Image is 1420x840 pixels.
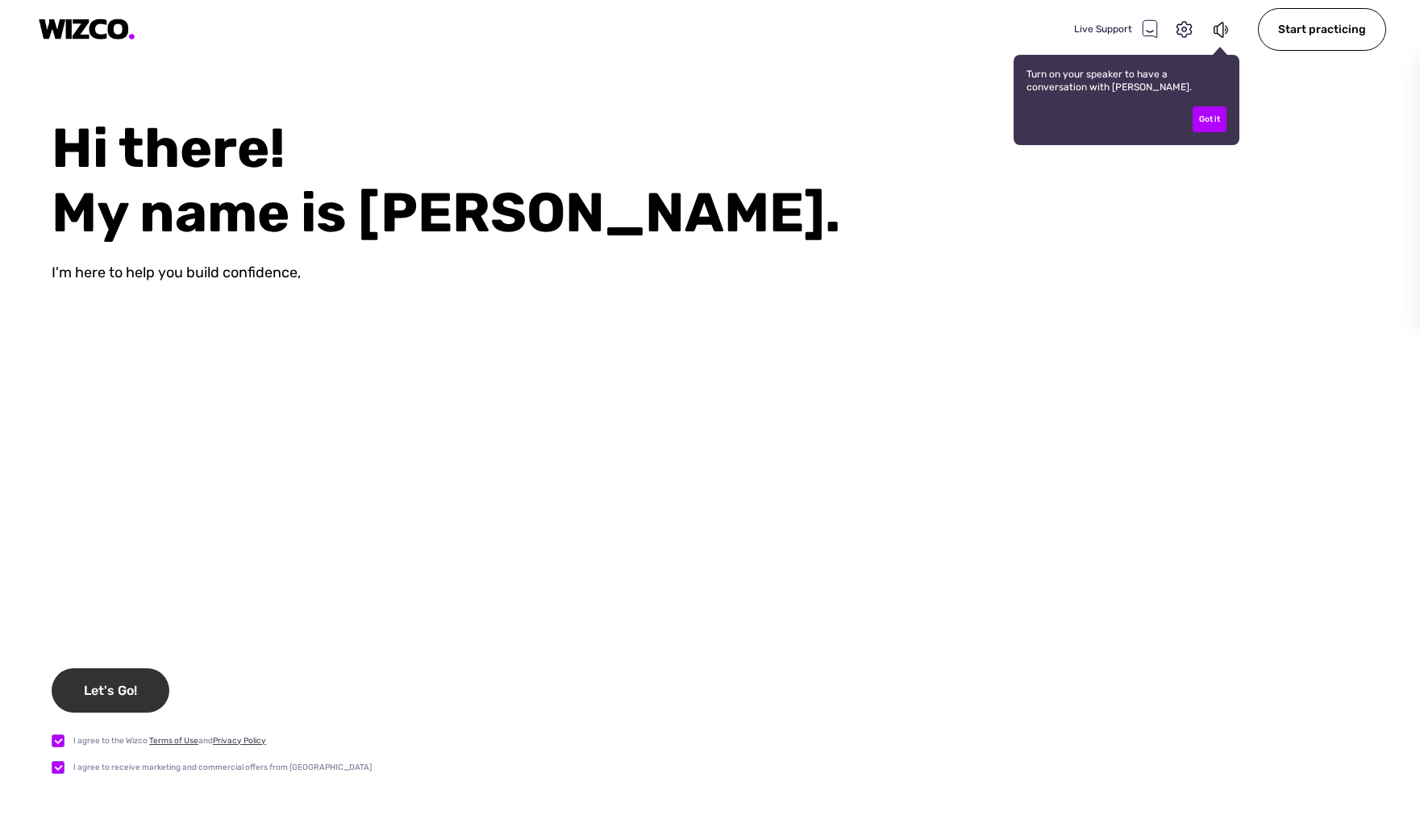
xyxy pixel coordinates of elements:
div: Let's Go! [52,668,169,713]
div: I agree to receive marketing and commercial offers from [GEOGRAPHIC_DATA] [73,761,372,774]
div: Turn on your speaker to have a conversation with [PERSON_NAME]. [1014,55,1239,145]
div: Start practicing [1258,8,1386,51]
div: Got it [1193,106,1226,132]
div: Live Support [1074,19,1158,39]
div: I agree to the Wizco and [73,734,266,747]
a: Terms of Use [149,736,198,746]
img: logo [39,19,135,40]
a: Privacy Policy [213,736,266,746]
div: I'm here to help you build confidence, [52,264,301,281]
div: Hi there! My name is [PERSON_NAME]. [52,116,1420,245]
